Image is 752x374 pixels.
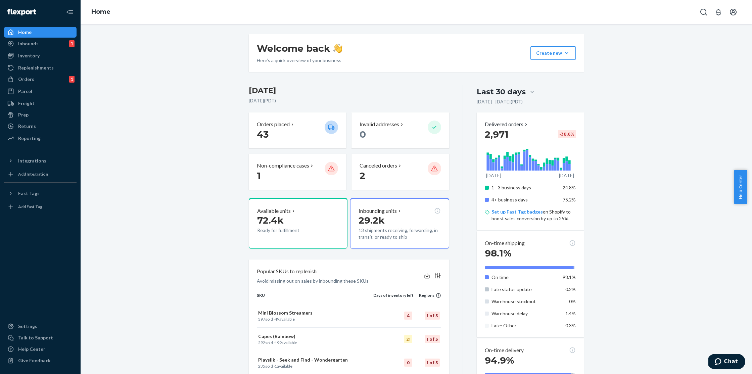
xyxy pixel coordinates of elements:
[258,340,265,345] span: 292
[249,198,347,249] button: Available units72.4kReady for fulfillment
[18,100,35,107] div: Freight
[249,97,449,104] p: [DATE] ( PDT )
[275,364,277,369] span: 1
[249,85,449,96] h3: [DATE]
[708,354,745,371] iframe: Opens a widget where you can chat to one of our agents
[18,123,36,130] div: Returns
[404,359,412,367] div: 0
[491,310,558,317] p: Warehouse delay
[18,171,48,177] div: Add Integration
[4,86,77,97] a: Parcel
[86,2,116,22] ol: breadcrumbs
[18,357,51,364] div: Give Feedback
[4,121,77,132] a: Returns
[257,57,342,64] p: Here’s a quick overview of your business
[275,317,279,322] span: 49
[258,310,372,316] p: Mini Blossom Streamers
[360,162,397,170] p: Canceled orders
[4,98,77,109] a: Freight
[258,317,265,322] span: 397
[425,312,440,320] div: 1 of 5
[559,172,574,179] p: [DATE]
[4,355,77,366] button: Give Feedback
[425,335,440,343] div: 1 of 5
[4,38,77,49] a: Inbounds1
[491,209,543,215] a: Set up Fast Tag badges
[485,346,524,354] p: On-time delivery
[18,52,40,59] div: Inventory
[18,111,29,118] div: Prep
[734,170,747,204] button: Help Center
[69,76,75,83] div: 1
[18,346,45,353] div: Help Center
[258,316,372,322] p: sold · available
[257,268,317,275] p: Popular SKUs to replenish
[258,364,265,369] span: 235
[257,129,269,140] span: 43
[4,201,77,212] a: Add Fast Tag
[4,133,77,144] a: Reporting
[257,42,342,54] h1: Welcome back
[18,204,42,209] div: Add Fast Tag
[486,172,501,179] p: [DATE]
[257,170,261,181] span: 1
[414,292,441,298] div: Regions
[485,247,512,259] span: 98.1%
[360,170,365,181] span: 2
[4,50,77,61] a: Inventory
[360,121,399,128] p: Invalid addresses
[491,208,576,222] p: on Shopify to boost sales conversion by up to 25%.
[249,154,346,190] button: Non-compliance cases 1
[485,129,509,140] span: 2,971
[359,227,440,240] p: 13 shipments receiving, forwarding, in transit, or ready to ship
[275,340,282,345] span: 199
[697,5,710,19] button: Open Search Box
[404,312,412,320] div: 4
[563,197,576,202] span: 75.2%
[18,76,34,83] div: Orders
[4,27,77,38] a: Home
[491,298,558,305] p: Warehouse stockout
[258,357,372,363] p: Playsilk - Seek and Find - Wondergarten
[404,335,412,343] div: 21
[563,274,576,280] span: 98.1%
[18,135,41,142] div: Reporting
[18,190,40,197] div: Fast Tags
[258,363,372,369] p: sold · available
[18,88,32,95] div: Parcel
[563,185,576,190] span: 24.8%
[18,40,39,47] div: Inbounds
[726,5,740,19] button: Open account menu
[4,188,77,199] button: Fast Tags
[565,286,576,292] span: 0.2%
[4,62,77,73] a: Replenishments
[18,323,37,330] div: Settings
[333,44,342,53] img: hand-wave emoji
[485,355,514,366] span: 94.9%
[257,227,319,234] p: Ready for fulfillment
[491,196,558,203] p: 4+ business days
[530,46,576,60] button: Create new
[565,323,576,328] span: 0.3%
[257,207,291,215] p: Available units
[257,215,284,226] span: 72.4k
[4,344,77,355] a: Help Center
[491,322,558,329] p: Late: Other
[18,64,54,71] div: Replenishments
[477,98,523,105] p: [DATE] - [DATE] ( PDT )
[712,5,725,19] button: Open notifications
[485,121,529,128] button: Delivered orders
[359,207,397,215] p: Inbounding units
[257,121,290,128] p: Orders placed
[558,130,576,138] div: -38.6 %
[351,112,449,148] button: Invalid addresses 0
[257,162,309,170] p: Non-compliance cases
[257,278,369,284] p: Avoid missing out on sales by inbounding these SKUs
[18,334,53,341] div: Talk to Support
[360,129,366,140] span: 0
[91,8,110,15] a: Home
[18,157,46,164] div: Integrations
[4,332,77,343] button: Talk to Support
